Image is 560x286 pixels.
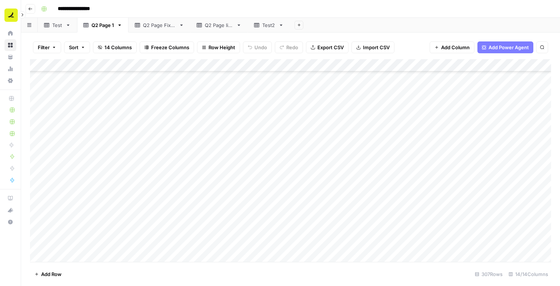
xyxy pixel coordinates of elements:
[489,44,529,51] span: Add Power Agent
[190,18,248,33] a: Q2 Page live
[286,44,298,51] span: Redo
[4,27,16,39] a: Home
[4,192,16,204] a: AirOps Academy
[4,51,16,63] a: Your Data
[477,41,533,53] button: Add Power Agent
[351,41,394,53] button: Import CSV
[4,204,16,216] button: What's new?
[363,44,390,51] span: Import CSV
[129,18,190,33] a: Q2 Page Fixed
[104,44,132,51] span: 14 Columns
[254,44,267,51] span: Undo
[143,21,176,29] div: Q2 Page Fixed
[4,75,16,87] a: Settings
[4,63,16,75] a: Usage
[275,41,303,53] button: Redo
[306,41,349,53] button: Export CSV
[69,44,79,51] span: Sort
[197,41,240,53] button: Row Height
[506,268,551,280] div: 14/14 Columns
[205,21,233,29] div: Q2 Page live
[5,205,16,216] div: What's new?
[243,41,272,53] button: Undo
[64,41,90,53] button: Sort
[317,44,344,51] span: Export CSV
[33,41,61,53] button: Filter
[38,18,77,33] a: Test
[30,268,66,280] button: Add Row
[4,39,16,51] a: Browse
[248,18,290,33] a: Test2
[77,18,129,33] a: Q2 Page 1
[262,21,276,29] div: Test2
[209,44,235,51] span: Row Height
[4,9,18,22] img: Ramp Logo
[472,268,506,280] div: 307 Rows
[441,44,470,51] span: Add Column
[93,41,137,53] button: 14 Columns
[41,270,61,278] span: Add Row
[430,41,474,53] button: Add Column
[91,21,114,29] div: Q2 Page 1
[52,21,63,29] div: Test
[151,44,189,51] span: Freeze Columns
[38,44,50,51] span: Filter
[4,6,16,24] button: Workspace: Ramp
[140,41,194,53] button: Freeze Columns
[4,216,16,228] button: Help + Support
